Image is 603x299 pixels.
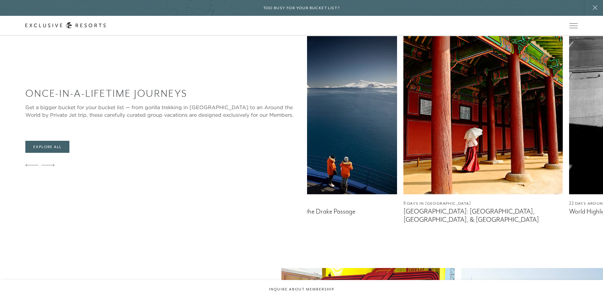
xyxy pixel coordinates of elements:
div: Get a bigger bucket for your bucket list — from gorilla trekking in [GEOGRAPHIC_DATA] to an Aroun... [25,103,301,119]
figcaption: 9 Days in [GEOGRAPHIC_DATA] [238,201,397,207]
figcaption: 9 Days in [GEOGRAPHIC_DATA] [403,201,563,207]
figcaption: [GEOGRAPHIC_DATA]: [GEOGRAPHIC_DATA], [GEOGRAPHIC_DATA], & [GEOGRAPHIC_DATA] [403,208,563,223]
h6: Too busy for your bucket list? [263,5,340,11]
a: Explore All [25,141,69,153]
figcaption: Antarctica Expedition: Fly the Drake Passage [238,208,397,215]
button: Open navigation [569,23,578,28]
